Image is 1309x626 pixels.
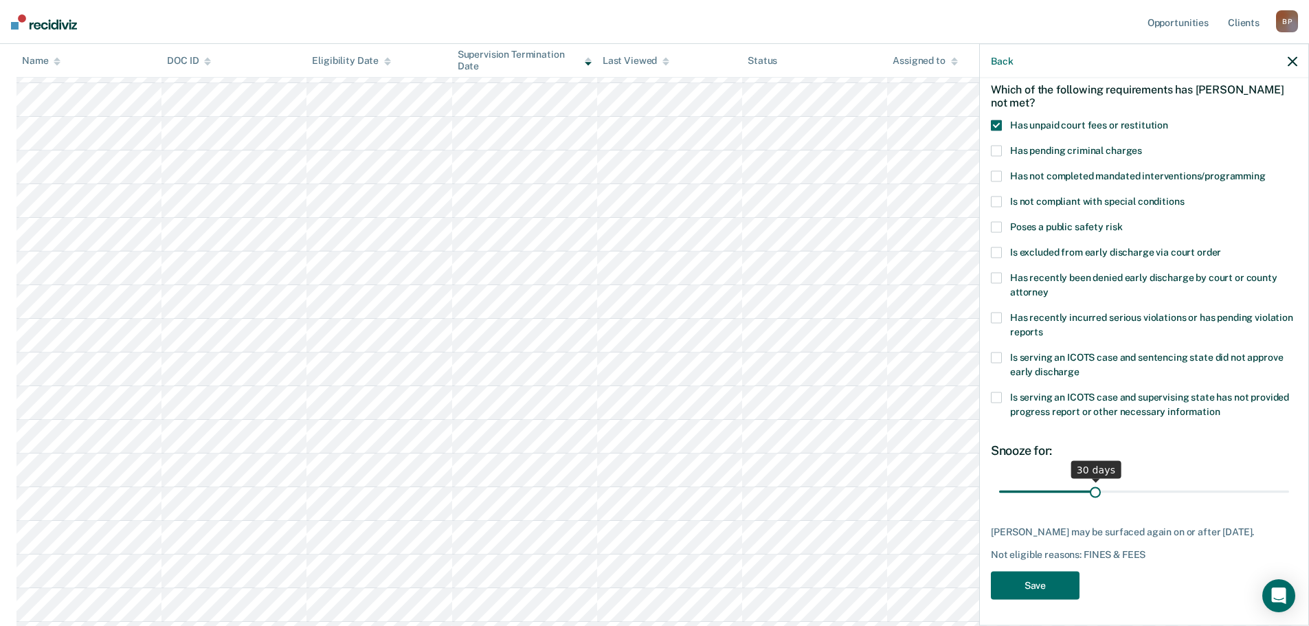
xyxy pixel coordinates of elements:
[603,55,669,67] div: Last Viewed
[748,55,777,67] div: Status
[991,71,1297,120] div: Which of the following requirements has [PERSON_NAME] not met?
[1010,351,1283,377] span: Is serving an ICOTS case and sentencing state did not approve early discharge
[1010,271,1277,297] span: Has recently been denied early discharge by court or county attorney
[1010,119,1168,130] span: Has unpaid court fees or restitution
[458,49,592,72] div: Supervision Termination Date
[1262,579,1295,612] div: Open Intercom Messenger
[167,55,211,67] div: DOC ID
[991,55,1013,67] button: Back
[991,443,1297,458] div: Snooze for:
[1071,460,1121,478] div: 30 days
[1010,195,1184,206] span: Is not compliant with special conditions
[991,571,1079,599] button: Save
[991,549,1297,561] div: Not eligible reasons: FINES & FEES
[22,55,60,67] div: Name
[1010,311,1293,337] span: Has recently incurred serious violations or has pending violation reports
[312,55,391,67] div: Eligibility Date
[893,55,957,67] div: Assigned to
[1276,10,1298,32] div: B P
[1010,221,1122,232] span: Poses a public safety risk
[1010,144,1142,155] span: Has pending criminal charges
[1010,246,1221,257] span: Is excluded from early discharge via court order
[11,14,77,30] img: Recidiviz
[1010,170,1266,181] span: Has not completed mandated interventions/programming
[1010,391,1289,416] span: Is serving an ICOTS case and supervising state has not provided progress report or other necessar...
[991,526,1297,537] div: [PERSON_NAME] may be surfaced again on or after [DATE].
